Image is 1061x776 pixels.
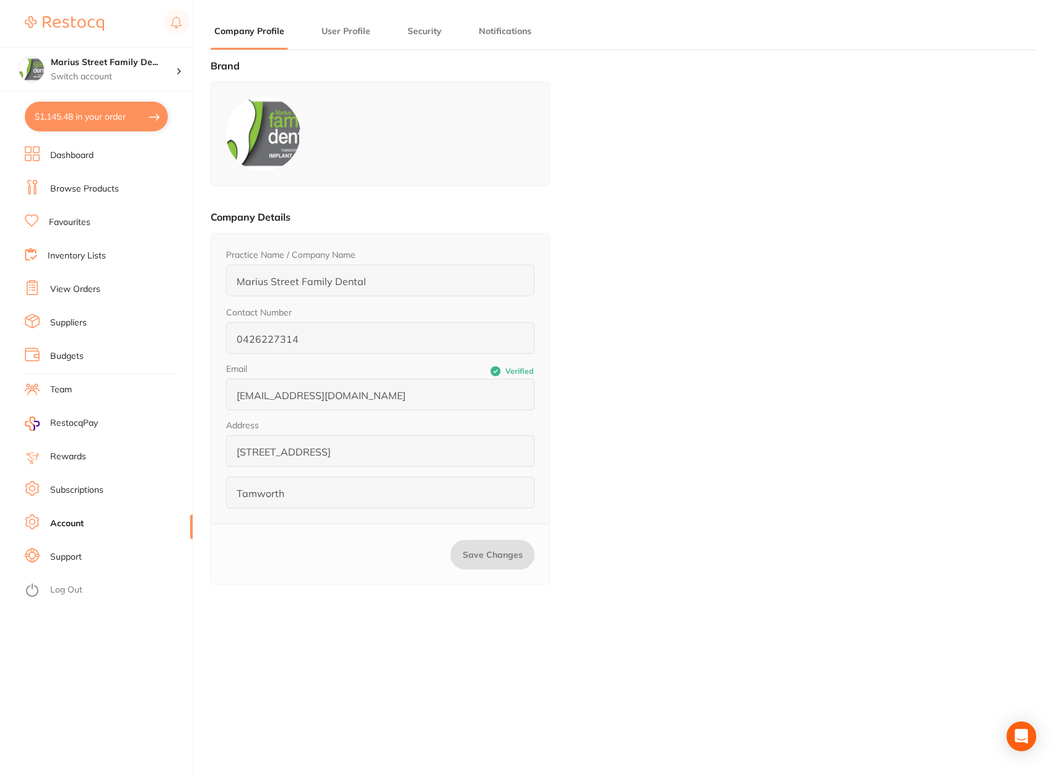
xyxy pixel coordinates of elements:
[50,283,100,296] a: View Orders
[19,57,44,82] img: Marius Street Family Dental
[25,417,40,431] img: RestocqPay
[226,420,259,430] legend: Address
[25,417,98,431] a: RestocqPay
[211,211,290,223] label: Company Details
[25,9,104,38] a: Restocq Logo
[50,451,86,463] a: Rewards
[50,384,72,396] a: Team
[475,25,535,37] button: Notifications
[226,97,300,171] img: logo
[211,60,240,72] label: Brand
[505,367,533,376] span: Verified
[50,551,82,563] a: Support
[1006,721,1036,751] div: Open Intercom Messenger
[211,25,288,37] button: Company Profile
[50,350,84,363] a: Budgets
[50,518,84,530] a: Account
[49,216,90,229] a: Favourites
[226,364,380,374] label: Email
[226,250,356,260] label: Practice Name / Company Name
[463,549,523,560] span: Save Changes
[50,317,87,329] a: Suppliers
[404,25,445,37] button: Security
[48,250,106,262] a: Inventory Lists
[50,584,82,596] a: Log Out
[450,540,535,570] button: Save Changes
[25,581,189,601] button: Log Out
[25,16,104,31] img: Restocq Logo
[50,417,98,430] span: RestocqPay
[25,102,168,131] button: $1,145.48 in your order
[226,307,292,317] label: Contact Number
[51,71,176,83] p: Switch account
[50,484,103,496] a: Subscriptions
[51,56,176,69] h4: Marius Street Family Dental
[50,149,94,162] a: Dashboard
[318,25,374,37] button: User Profile
[50,183,119,195] a: Browse Products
